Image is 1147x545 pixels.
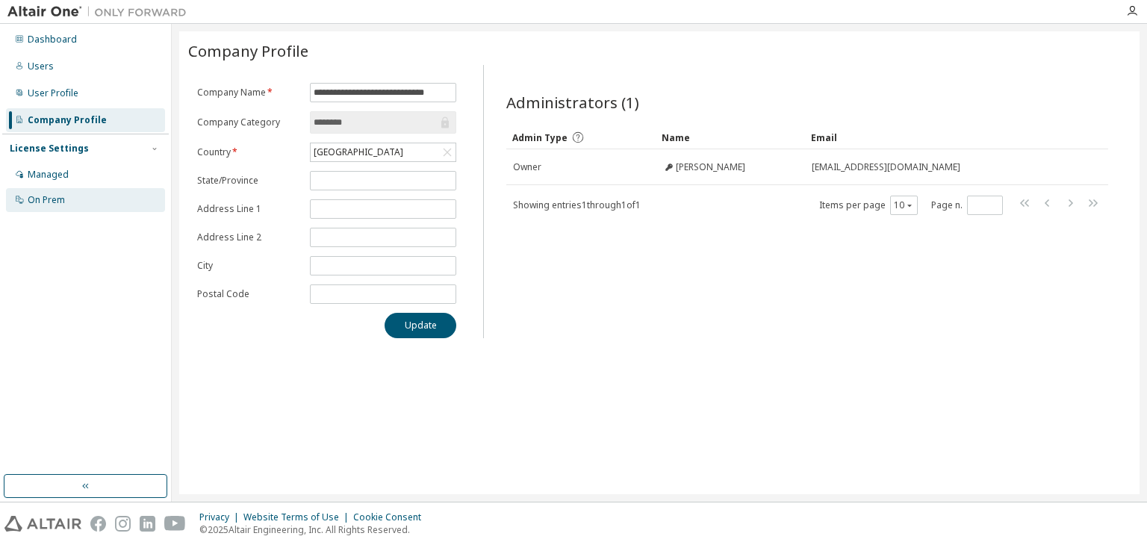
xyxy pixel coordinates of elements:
div: [GEOGRAPHIC_DATA] [311,144,405,161]
span: Administrators (1) [506,92,639,113]
button: 10 [894,199,914,211]
span: Admin Type [512,131,568,144]
div: Dashboard [28,34,77,46]
div: Managed [28,169,69,181]
label: Address Line 1 [197,203,301,215]
label: Address Line 2 [197,231,301,243]
label: Company Category [197,116,301,128]
label: Postal Code [197,288,301,300]
span: Page n. [931,196,1003,215]
div: [GEOGRAPHIC_DATA] [311,143,456,161]
span: [EMAIL_ADDRESS][DOMAIN_NAME] [812,161,960,173]
label: Country [197,146,301,158]
label: Company Name [197,87,301,99]
img: linkedin.svg [140,516,155,532]
span: Showing entries 1 through 1 of 1 [513,199,641,211]
div: Name [662,125,799,149]
div: License Settings [10,143,89,155]
button: Update [385,313,456,338]
img: instagram.svg [115,516,131,532]
span: [PERSON_NAME] [676,161,745,173]
div: Company Profile [28,114,107,126]
img: facebook.svg [90,516,106,532]
label: State/Province [197,175,301,187]
div: User Profile [28,87,78,99]
span: Owner [513,161,541,173]
div: On Prem [28,194,65,206]
div: Email [811,125,1066,149]
div: Users [28,60,54,72]
p: © 2025 Altair Engineering, Inc. All Rights Reserved. [199,523,430,536]
img: youtube.svg [164,516,186,532]
span: Company Profile [188,40,308,61]
img: altair_logo.svg [4,516,81,532]
div: Privacy [199,511,243,523]
img: Altair One [7,4,194,19]
div: Website Terms of Use [243,511,353,523]
label: City [197,260,301,272]
span: Items per page [819,196,918,215]
div: Cookie Consent [353,511,430,523]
